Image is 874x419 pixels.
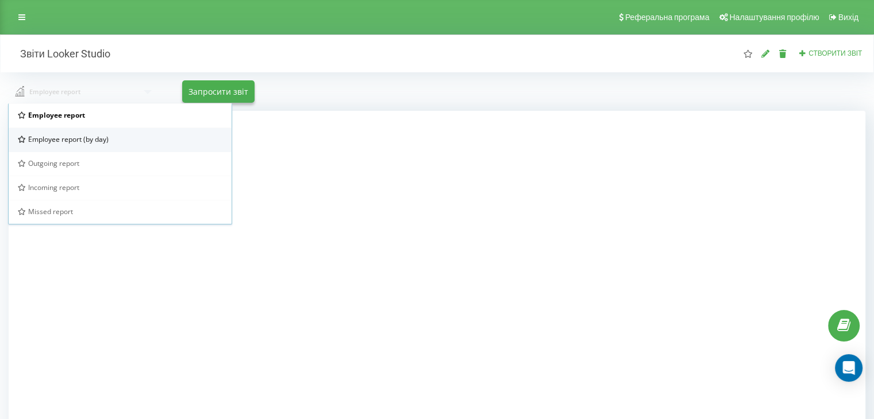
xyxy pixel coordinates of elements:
span: Налаштування профілю [729,13,819,22]
span: Вихід [838,13,858,22]
span: Створити звіт [808,49,862,57]
i: Видалити звіт [778,49,788,57]
span: Outgoing report [28,158,79,168]
span: Employee report [28,110,85,120]
div: Open Intercom Messenger [835,354,863,382]
button: Створити звіт [795,49,865,59]
span: Incoming report [28,183,79,192]
i: Редагувати звіт [761,49,771,57]
span: Missed report [28,207,73,216]
i: Цей звіт буде завантажений першим при відкритті "Звіти Looker Studio". Ви можете призначити будь-... [743,49,753,57]
span: Employee report (by day) [28,134,109,144]
span: Реферальна програма [625,13,710,22]
h2: Звіти Looker Studio [9,47,110,60]
i: Створити звіт [799,49,807,56]
button: Запросити звіт [182,80,255,103]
